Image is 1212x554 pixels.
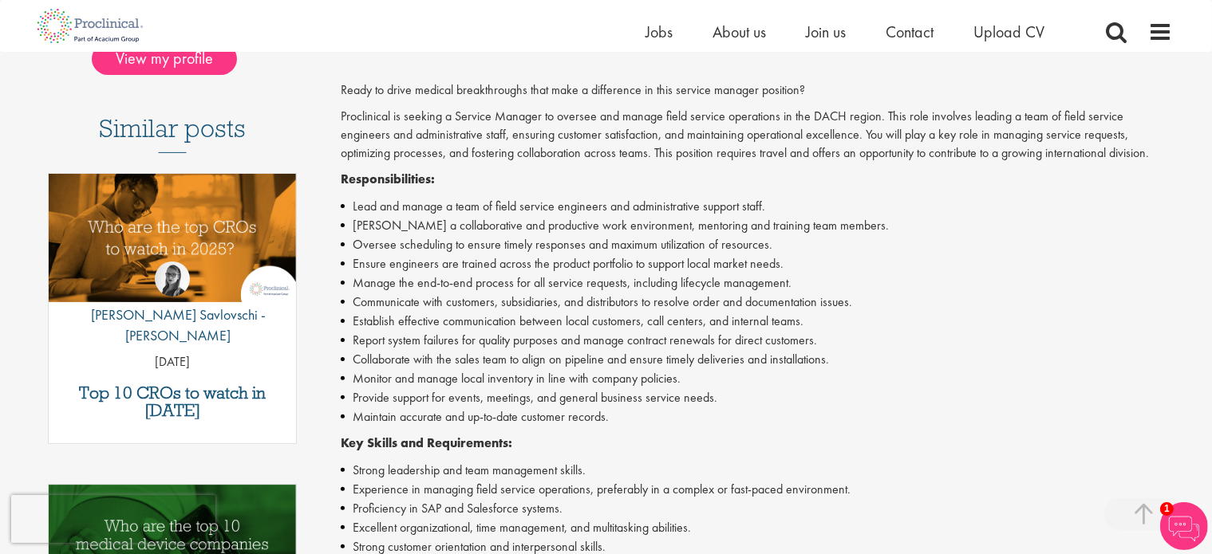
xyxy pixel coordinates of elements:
[341,235,1173,254] li: Oversee scheduling to ensure timely responses and maximum utilization of resources.
[713,22,767,42] a: About us
[99,115,246,153] h3: Similar posts
[341,461,1173,480] li: Strong leadership and team management skills.
[341,171,435,187] strong: Responsibilities:
[341,480,1173,499] li: Experience in managing field service operations, preferably in a complex or fast-paced environment.
[11,495,215,543] iframe: reCAPTCHA
[341,434,512,451] strong: Key Skills and Requirements:
[49,174,297,315] a: Link to a post
[341,369,1173,388] li: Monitor and manage local inventory in line with company policies.
[49,174,297,302] img: Top 10 CROs 2025 | Proclinical
[49,353,297,371] p: [DATE]
[1160,502,1174,516] span: 1
[807,22,847,42] a: Join us
[49,261,297,353] a: Theodora Savlovschi - Wicks [PERSON_NAME] Savlovschi - [PERSON_NAME]
[49,305,297,345] p: [PERSON_NAME] Savlovschi - [PERSON_NAME]
[341,273,1173,293] li: Manage the end-to-end process for all service requests, including lifecycle management.
[341,518,1173,537] li: Excellent organizational, time management, and multitasking abilities.
[341,108,1173,163] p: Proclinical is seeking a Service Manager to oversee and manage field service operations in the DA...
[341,312,1173,331] li: Establish effective communication between local customers, call centers, and internal teams.
[341,293,1173,312] li: Communicate with customers, subsidiaries, and distributors to resolve order and documentation iss...
[57,384,289,419] a: Top 10 CROs to watch in [DATE]
[92,46,253,67] a: View my profile
[886,22,934,42] a: Contact
[341,81,1173,100] p: Ready to drive medical breakthroughs that make a difference in this service manager position?
[341,254,1173,273] li: Ensure engineers are trained across the product portfolio to support local market needs.
[92,43,237,75] span: View my profile
[974,22,1045,42] a: Upload CV
[155,261,190,297] img: Theodora Savlovschi - Wicks
[341,197,1173,216] li: Lead and manage a team of field service engineers and administrative support staff.
[341,216,1173,235] li: [PERSON_NAME] a collaborative and productive work environment, mentoring and training team members.
[341,407,1173,426] li: Maintain accurate and up-to-date customer records.
[341,388,1173,407] li: Provide support for events, meetings, and general business service needs.
[341,350,1173,369] li: Collaborate with the sales team to align on pipeline and ensure timely deliveries and installations.
[341,499,1173,518] li: Proficiency in SAP and Salesforce systems.
[341,331,1173,350] li: Report system failures for quality purposes and manage contract renewals for direct customers.
[646,22,673,42] a: Jobs
[1160,502,1208,550] img: Chatbot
